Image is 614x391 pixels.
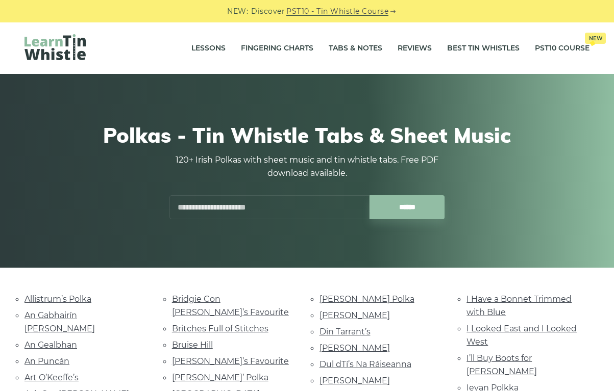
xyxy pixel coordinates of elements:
[24,34,86,60] img: LearnTinWhistle.com
[320,376,390,385] a: [PERSON_NAME]
[447,36,520,61] a: Best Tin Whistles
[24,294,91,304] a: Allistrum’s Polka
[172,324,268,333] a: Britches Full of Stitches
[320,327,371,336] a: Din Tarrant’s
[24,373,79,382] a: Art O’Keeffe’s
[320,294,414,304] a: [PERSON_NAME] Polka
[466,324,577,347] a: I Looked East and I Looked West
[172,340,213,350] a: Bruise Hill
[24,310,95,333] a: An Gabhairín [PERSON_NAME]
[172,373,268,382] a: [PERSON_NAME]’ Polka
[30,123,584,147] h1: Polkas - Tin Whistle Tabs & Sheet Music
[466,353,537,376] a: I’ll Buy Boots for [PERSON_NAME]
[535,36,590,61] a: PST10 CourseNew
[169,153,445,180] p: 120+ Irish Polkas with sheet music and tin whistle tabs. Free PDF download available.
[24,340,77,350] a: An Gealbhan
[172,356,289,366] a: [PERSON_NAME]’s Favourite
[329,36,382,61] a: Tabs & Notes
[320,343,390,353] a: [PERSON_NAME]
[398,36,432,61] a: Reviews
[466,294,572,317] a: I Have a Bonnet Trimmed with Blue
[241,36,313,61] a: Fingering Charts
[191,36,226,61] a: Lessons
[585,33,606,44] span: New
[24,356,69,366] a: An Puncán
[172,294,289,317] a: Bridgie Con [PERSON_NAME]’s Favourite
[320,359,411,369] a: Dul dTí’s Na Ráiseanna
[320,310,390,320] a: [PERSON_NAME]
